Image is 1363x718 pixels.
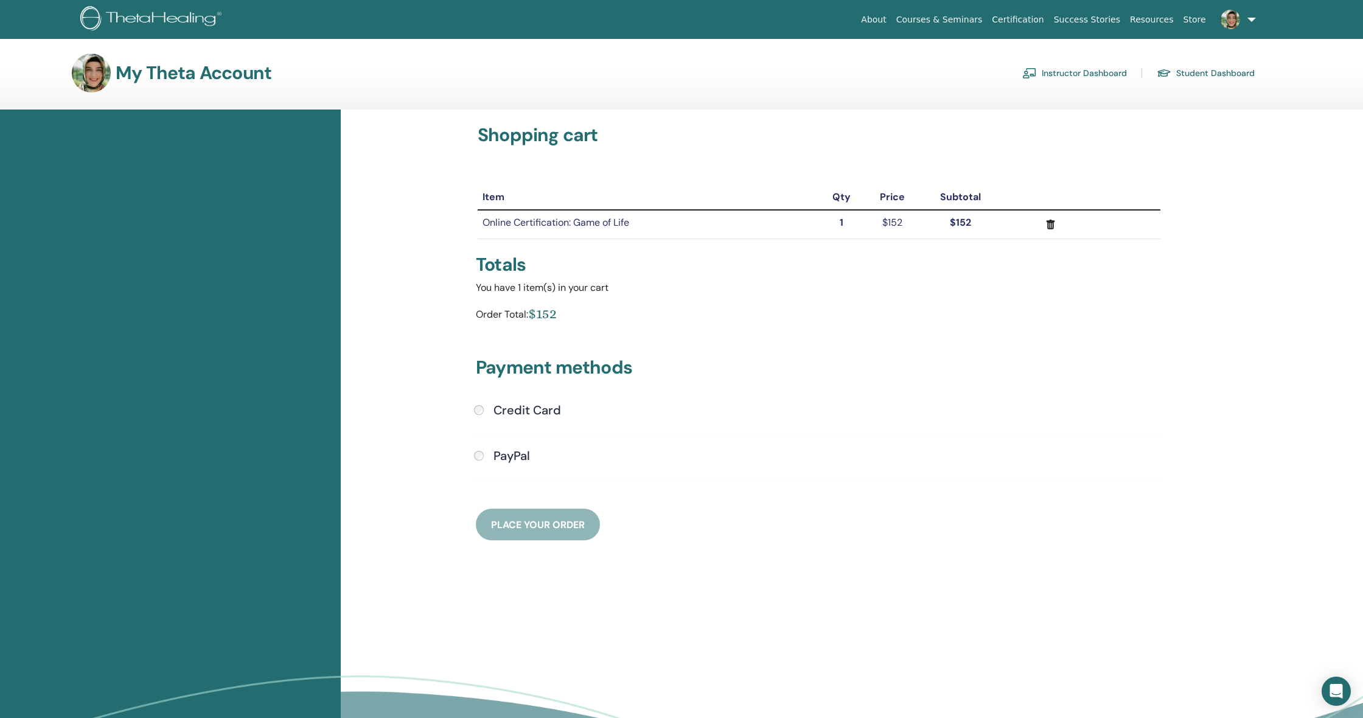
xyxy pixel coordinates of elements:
img: default.jpg [72,54,111,92]
div: Order Total: [476,305,528,327]
img: chalkboard-teacher.svg [1022,68,1037,78]
img: graduation-cap.svg [1157,68,1171,78]
a: Courses & Seminars [891,9,988,31]
strong: 1 [840,216,843,229]
a: Success Stories [1049,9,1125,31]
div: Totals [476,254,1162,276]
h3: My Theta Account [116,62,271,84]
strong: $152 [950,216,971,229]
a: Student Dashboard [1157,63,1255,83]
h4: PayPal [493,448,530,463]
th: Item [478,185,819,210]
td: Online Certification: Game of Life [478,210,819,239]
img: logo.png [80,6,226,33]
h4: Credit Card [493,403,561,417]
a: About [856,9,891,31]
td: $152 [864,210,920,239]
a: Resources [1125,9,1179,31]
a: Store [1179,9,1211,31]
img: default.jpg [1221,10,1240,29]
th: Price [864,185,920,210]
h3: Shopping cart [478,124,1160,146]
h3: Payment methods [476,357,1162,383]
div: You have 1 item(s) in your cart [476,281,1162,295]
a: Instructor Dashboard [1022,63,1127,83]
div: $152 [528,305,557,322]
th: Qty [819,185,864,210]
a: Certification [987,9,1048,31]
th: Subtotal [920,185,1002,210]
div: Open Intercom Messenger [1322,677,1351,706]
